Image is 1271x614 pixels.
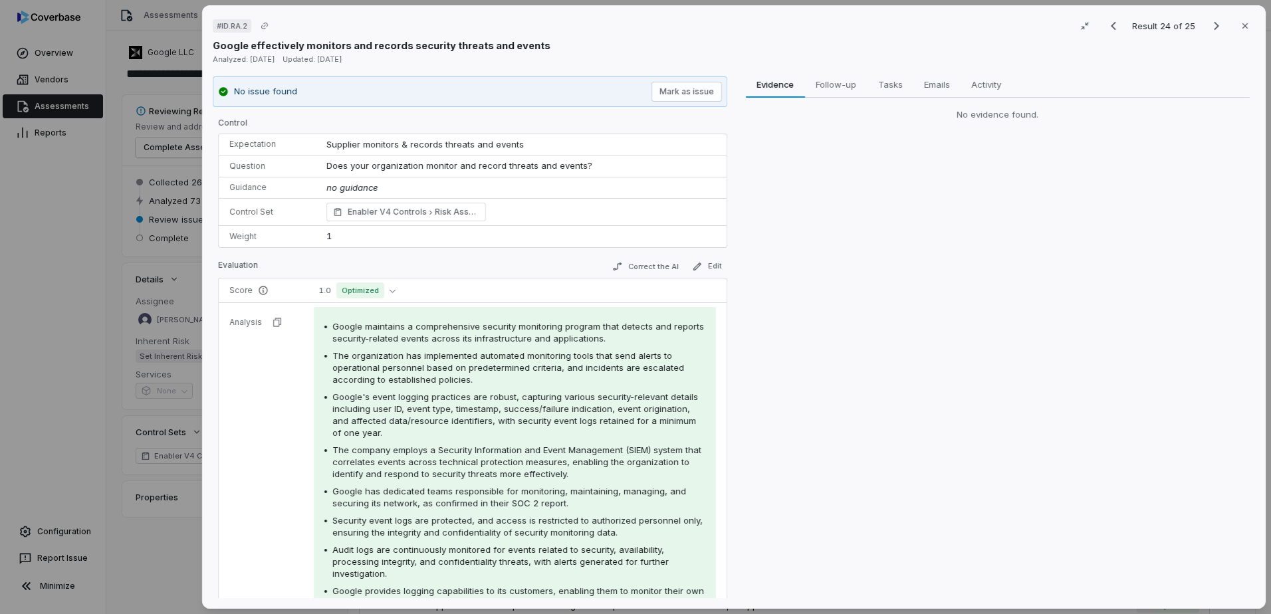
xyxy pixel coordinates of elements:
span: Google maintains a comprehensive security monitoring program that detects and reports security-re... [332,321,704,344]
p: Analysis [229,317,262,328]
span: Does your organization monitor and record threats and events? [326,160,592,171]
span: Audit logs are continuously monitored for events related to security, availability, processing in... [332,544,669,579]
span: Follow-up [811,76,862,93]
span: Activity [966,76,1006,93]
button: Correct the AI [607,258,684,274]
button: Next result [1203,18,1230,34]
p: Question [229,161,305,171]
span: Google's event logging practices are robust, capturing various security-relevant details includin... [332,391,698,438]
div: No evidence found. [746,108,1250,122]
button: Edit [687,258,727,274]
p: Expectation [229,139,305,150]
button: Previous result [1100,18,1127,34]
span: Enabler V4 Controls Risk Assessment [348,205,479,219]
button: Mark as issue [651,82,722,102]
span: no guidance [326,182,378,193]
span: Evidence [752,76,800,93]
p: No issue found [234,85,297,98]
p: Evaluation [218,260,258,276]
button: Copy link [253,14,277,38]
p: Weight [229,231,305,242]
span: 1 [326,231,332,241]
span: Updated: [DATE] [283,54,342,64]
span: The organization has implemented automated monitoring tools that send alerts to operational perso... [332,350,684,385]
span: Optimized [336,282,384,298]
button: 1.0Optimized [314,282,401,298]
p: Google effectively monitors and records security threats and events [213,39,550,52]
span: Supplier monitors & records threats and events [326,139,524,150]
p: Guidance [229,182,305,193]
span: Tasks [873,76,908,93]
p: Score [229,285,292,296]
span: # ID.RA.2 [217,21,247,31]
span: Google has dedicated teams responsible for monitoring, maintaining, managing, and securing its ne... [332,486,686,508]
p: Result 24 of 25 [1132,19,1198,33]
p: Control Set [229,207,305,217]
span: Analyzed: [DATE] [213,54,275,64]
span: Security event logs are protected, and access is restricted to authorized personnel only, ensurin... [332,515,703,538]
p: Control [218,118,727,134]
span: The company employs a Security Information and Event Management (SIEM) system that correlates eve... [332,445,701,479]
span: Emails [919,76,955,93]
